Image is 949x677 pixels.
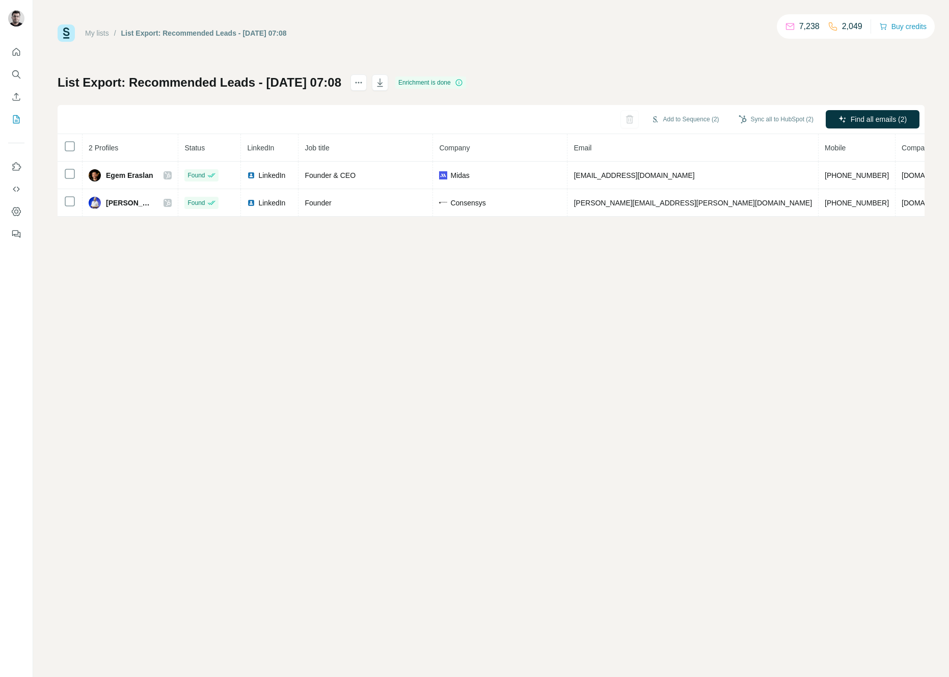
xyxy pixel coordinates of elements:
[450,170,469,180] span: Midas
[574,171,694,179] span: [EMAIL_ADDRESS][DOMAIN_NAME]
[114,28,116,38] li: /
[8,88,24,106] button: Enrich CSV
[305,144,329,152] span: Job title
[439,202,447,203] img: company-logo
[247,171,255,179] img: LinkedIn logo
[305,199,331,207] span: Founder
[247,144,274,152] span: LinkedIn
[305,171,356,179] span: Founder & CEO
[879,19,927,34] button: Buy credits
[574,144,591,152] span: Email
[574,199,812,207] span: [PERSON_NAME][EMAIL_ADDRESS][PERSON_NAME][DOMAIN_NAME]
[439,144,470,152] span: Company
[395,76,466,89] div: Enrichment is done
[187,198,205,207] span: Found
[8,202,24,221] button: Dashboard
[184,144,205,152] span: Status
[8,225,24,243] button: Feedback
[8,180,24,198] button: Use Surfe API
[8,65,24,84] button: Search
[851,114,907,124] span: Find all emails (2)
[89,144,118,152] span: 2 Profiles
[350,74,367,91] button: actions
[439,171,447,179] img: company-logo
[85,29,109,37] a: My lists
[8,10,24,27] img: Avatar
[187,171,205,180] span: Found
[799,20,820,33] p: 7,238
[58,74,341,91] h1: List Export: Recommended Leads - [DATE] 07:08
[842,20,862,33] p: 2,049
[89,197,101,209] img: Avatar
[825,144,846,152] span: Mobile
[106,198,153,208] span: [PERSON_NAME]
[258,170,285,180] span: LinkedIn
[731,112,821,127] button: Sync all to HubSpot (2)
[258,198,285,208] span: LinkedIn
[106,170,153,180] span: Egem Eraslan
[644,112,726,127] button: Add to Sequence (2)
[8,110,24,128] button: My lists
[89,169,101,181] img: Avatar
[247,199,255,207] img: LinkedIn logo
[8,158,24,176] button: Use Surfe on LinkedIn
[121,28,287,38] div: List Export: Recommended Leads - [DATE] 07:08
[8,43,24,61] button: Quick start
[450,198,485,208] span: Consensys
[825,171,889,179] span: [PHONE_NUMBER]
[58,24,75,42] img: Surfe Logo
[826,110,919,128] button: Find all emails (2)
[825,199,889,207] span: [PHONE_NUMBER]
